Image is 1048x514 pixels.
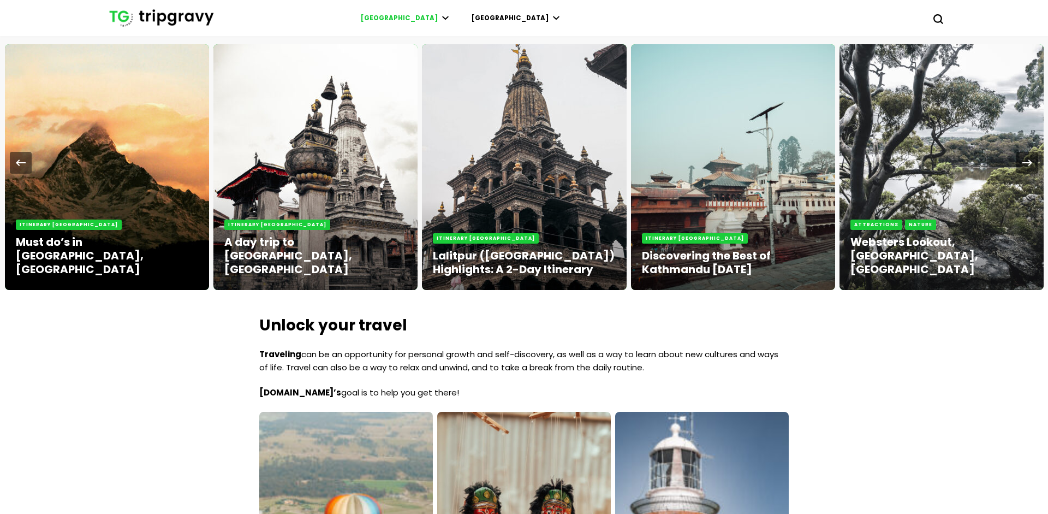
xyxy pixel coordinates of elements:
p: goal is to help you get there! [259,386,789,399]
strong: Traveling [259,348,301,360]
a: [GEOGRAPHIC_DATA] [472,14,559,22]
a: Discovering the Best of Kathmandu [DATE] [642,248,771,277]
a: Nature [905,220,936,229]
a: Lalitpur ([GEOGRAPHIC_DATA]) Highlights: A 2-Day Itinerary [433,248,615,277]
a: A day trip to [GEOGRAPHIC_DATA], [GEOGRAPHIC_DATA] [224,234,352,277]
a: Itinerary [GEOGRAPHIC_DATA] [16,220,122,229]
a: Itinerary [GEOGRAPHIC_DATA] [433,233,539,243]
a: Must do’s in [GEOGRAPHIC_DATA], [GEOGRAPHIC_DATA] [16,234,144,277]
p: can be an opportunity for personal growth and self-discovery, as well as a way to learn about new... [259,348,789,374]
button: search form toggle [933,14,943,24]
a: Websters Lookout, [GEOGRAPHIC_DATA], [GEOGRAPHIC_DATA] [850,234,978,277]
a: Itinerary [GEOGRAPHIC_DATA] [224,220,330,229]
a: Itinerary [GEOGRAPHIC_DATA] [642,233,748,243]
a: [GEOGRAPHIC_DATA] [361,14,449,22]
h2: Unlock your travel [259,316,789,335]
a: Attractions [850,220,902,229]
strong: [DOMAIN_NAME]’s [259,387,341,398]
